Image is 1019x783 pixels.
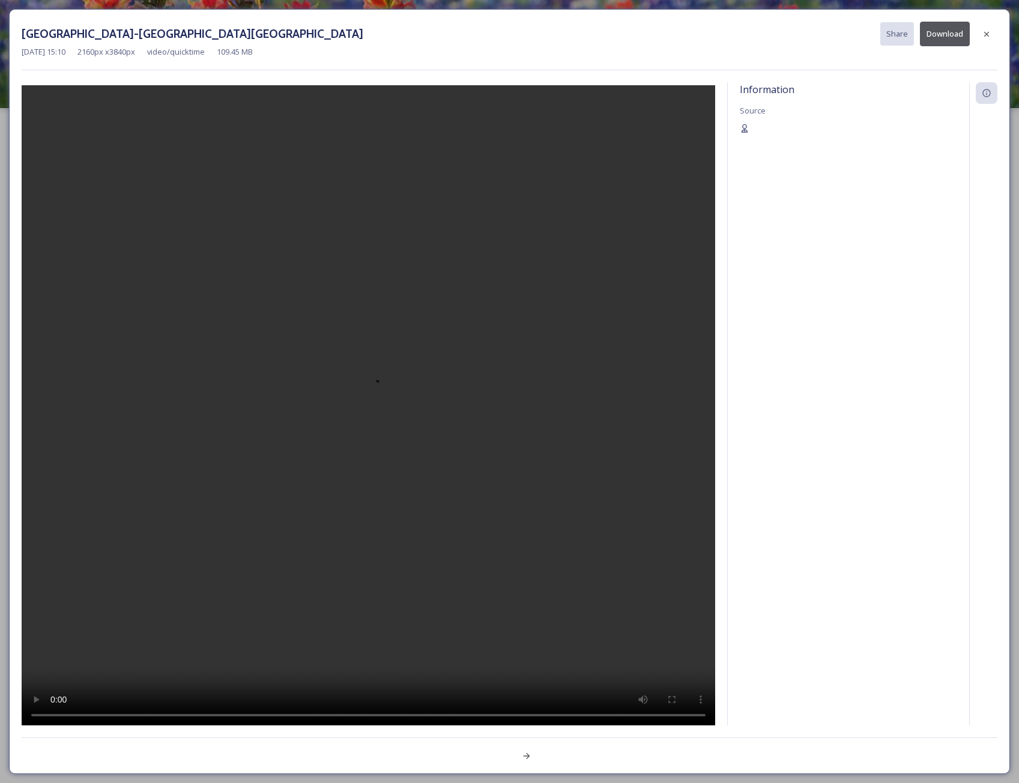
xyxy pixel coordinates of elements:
[147,46,205,58] span: video/quicktime
[740,83,794,96] span: Information
[77,46,135,58] span: 2160 px x 3840 px
[740,105,766,116] span: Source
[22,46,65,58] span: [DATE] 15:10
[22,25,363,43] h3: [GEOGRAPHIC_DATA]-[GEOGRAPHIC_DATA][GEOGRAPHIC_DATA]
[920,22,970,46] button: Download
[880,22,914,46] button: Share
[217,46,253,58] span: 109.45 MB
